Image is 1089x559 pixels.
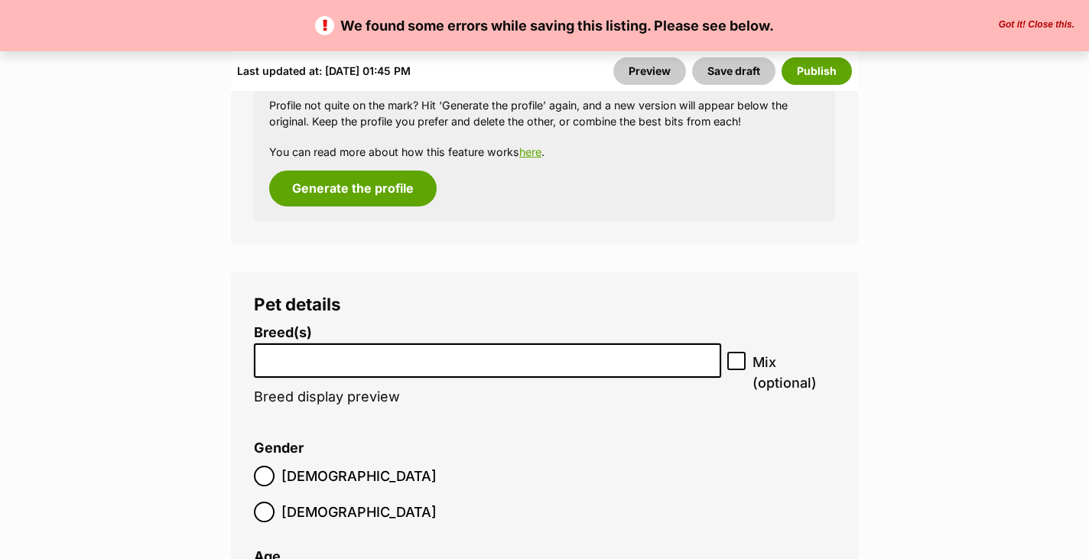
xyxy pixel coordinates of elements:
div: Last updated at: [DATE] 01:45 PM [237,57,411,85]
span: Pet details [254,294,341,314]
span: [DEMOGRAPHIC_DATA] [281,466,437,486]
span: Mix (optional) [753,352,835,393]
p: You can read more about how this feature works . [269,144,820,160]
p: We found some errors while saving this listing. Please see below. [15,15,1074,36]
label: Gender [254,440,304,457]
button: Close the banner [994,19,1079,31]
button: Publish [782,57,852,85]
p: Profile not quite on the mark? Hit ‘Generate the profile’ again, and a new version will appear be... [269,97,820,130]
button: Save draft [692,57,775,85]
li: Breed display preview [254,325,721,421]
span: [DEMOGRAPHIC_DATA] [281,502,437,522]
a: here [519,145,541,158]
a: Preview [613,57,686,85]
label: Breed(s) [254,325,721,341]
button: Generate the profile [269,171,437,206]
